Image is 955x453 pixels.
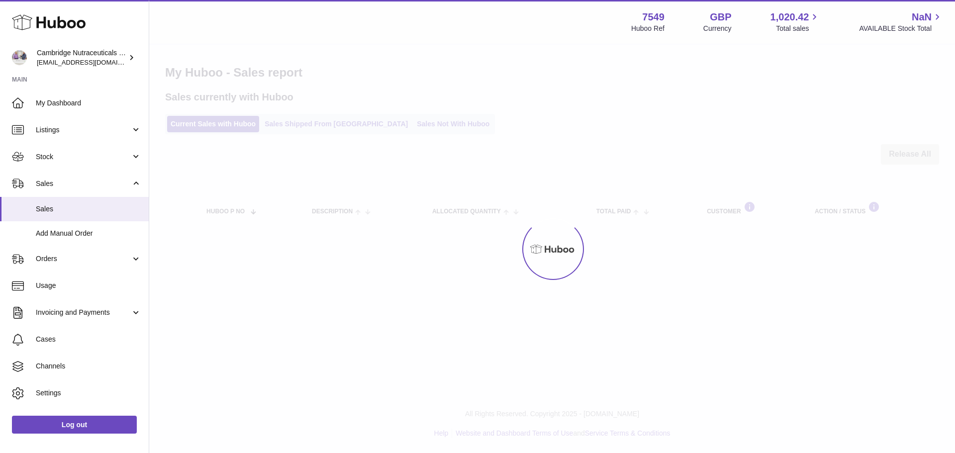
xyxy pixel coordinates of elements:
div: Currency [703,24,732,33]
span: Listings [36,125,131,135]
strong: GBP [710,10,731,24]
a: NaN AVAILABLE Stock Total [859,10,943,33]
span: AVAILABLE Stock Total [859,24,943,33]
span: Sales [36,179,131,188]
span: Sales [36,204,141,214]
strong: 7549 [642,10,665,24]
span: Cases [36,335,141,344]
span: [EMAIL_ADDRESS][DOMAIN_NAME] [37,58,146,66]
img: qvc@camnutra.com [12,50,27,65]
div: Huboo Ref [631,24,665,33]
span: 1,020.42 [770,10,809,24]
span: Stock [36,152,131,162]
span: Add Manual Order [36,229,141,238]
a: 1,020.42 Total sales [770,10,821,33]
span: Channels [36,362,141,371]
div: Cambridge Nutraceuticals Ltd [37,48,126,67]
span: Usage [36,281,141,290]
span: My Dashboard [36,98,141,108]
span: Settings [36,388,141,398]
span: Invoicing and Payments [36,308,131,317]
span: Orders [36,254,131,264]
a: Log out [12,416,137,434]
span: NaN [912,10,932,24]
span: Total sales [776,24,820,33]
